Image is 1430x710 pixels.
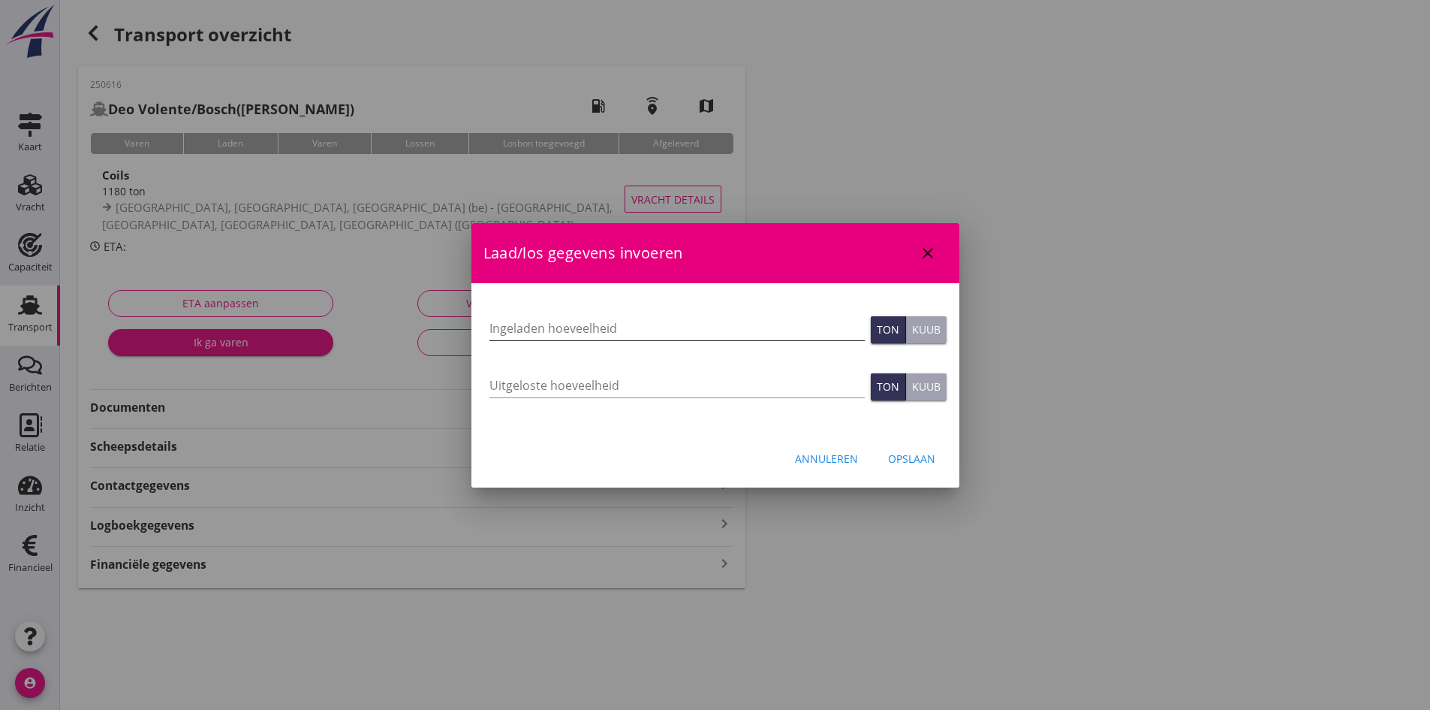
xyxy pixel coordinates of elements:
button: Kuub [906,316,947,343]
div: Kuub [912,322,941,337]
i: close [919,244,937,262]
button: Opslaan [876,446,947,473]
div: Ton [877,379,899,394]
button: Annuleren [783,446,870,473]
div: Annuleren [795,451,858,467]
div: Laad/los gegevens invoeren [471,223,959,283]
button: Kuub [906,373,947,400]
button: Ton [871,316,906,343]
input: Ingeladen hoeveelheid [489,316,865,340]
div: Kuub [912,379,941,394]
div: Opslaan [888,451,935,467]
button: Ton [871,373,906,400]
div: Ton [877,322,899,337]
input: Uitgeloste hoeveelheid [489,373,865,397]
